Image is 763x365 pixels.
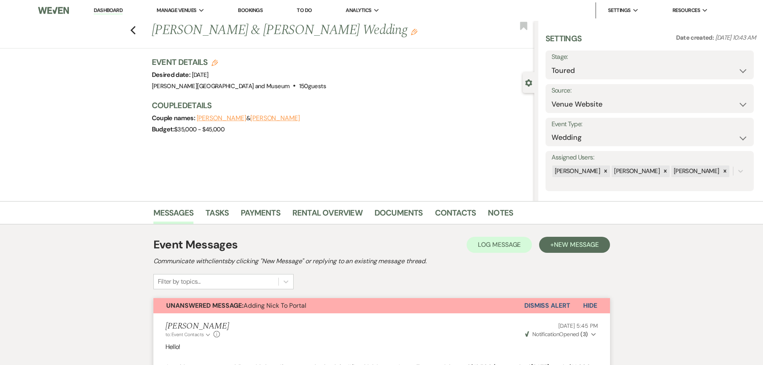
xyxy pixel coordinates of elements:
span: Log Message [478,240,521,249]
span: Analytics [346,6,371,14]
a: Rental Overview [292,206,362,224]
h3: Settings [546,33,582,50]
a: Payments [241,206,280,224]
h1: Event Messages [153,236,238,253]
span: [PERSON_NAME][GEOGRAPHIC_DATA] and Museum [152,82,290,90]
strong: Unanswered Message: [166,301,244,310]
span: New Message [554,240,598,249]
label: Source: [552,85,748,97]
div: [PERSON_NAME] [552,165,602,177]
a: Contacts [435,206,476,224]
span: Date created: [676,34,715,42]
button: +New Message [539,237,610,253]
button: Log Message [467,237,532,253]
span: $35,000 - $45,000 [174,125,224,133]
span: Resources [672,6,700,14]
span: 150 guests [299,82,326,90]
p: Hello! [165,342,598,352]
span: Budget: [152,125,175,133]
div: [PERSON_NAME] [612,165,661,177]
button: NotificationOpened (3) [524,330,598,339]
button: Hide [570,298,610,313]
span: Settings [608,6,631,14]
span: [DATE] 10:43 AM [715,34,756,42]
button: Close lead details [525,79,532,86]
span: [DATE] [192,71,209,79]
span: to: Event Contacts [165,331,204,338]
span: Couple names: [152,114,197,122]
div: [PERSON_NAME] [671,165,721,177]
a: Documents [374,206,423,224]
span: Desired date: [152,71,192,79]
h3: Event Details [152,56,326,68]
h2: Communicate with clients by clicking "New Message" or replying to an existing message thread. [153,256,610,266]
button: Dismiss Alert [524,298,570,313]
h5: [PERSON_NAME] [165,321,229,331]
h3: Couple Details [152,100,526,111]
span: [DATE] 5:45 PM [558,322,598,329]
span: Hide [583,301,597,310]
strong: ( 3 ) [580,331,588,338]
label: Assigned Users: [552,152,748,163]
span: Manage Venues [157,6,196,14]
span: Notification [532,331,559,338]
button: Unanswered Message:Adding Nick To Portal [153,298,524,313]
button: [PERSON_NAME] [250,115,300,121]
span: Adding Nick To Portal [166,301,306,310]
span: & [197,114,300,122]
h1: [PERSON_NAME] & [PERSON_NAME] Wedding [152,21,455,40]
a: Dashboard [94,7,123,14]
button: Edit [411,28,417,35]
button: to: Event Contacts [165,331,211,338]
a: Messages [153,206,194,224]
span: Opened [525,331,588,338]
a: To Do [297,7,312,14]
div: Filter by topics... [158,277,201,286]
a: Tasks [205,206,229,224]
a: Bookings [238,7,263,14]
button: [PERSON_NAME] [197,115,246,121]
label: Stage: [552,51,748,63]
a: Notes [488,206,513,224]
img: Weven Logo [38,2,68,19]
label: Event Type: [552,119,748,130]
